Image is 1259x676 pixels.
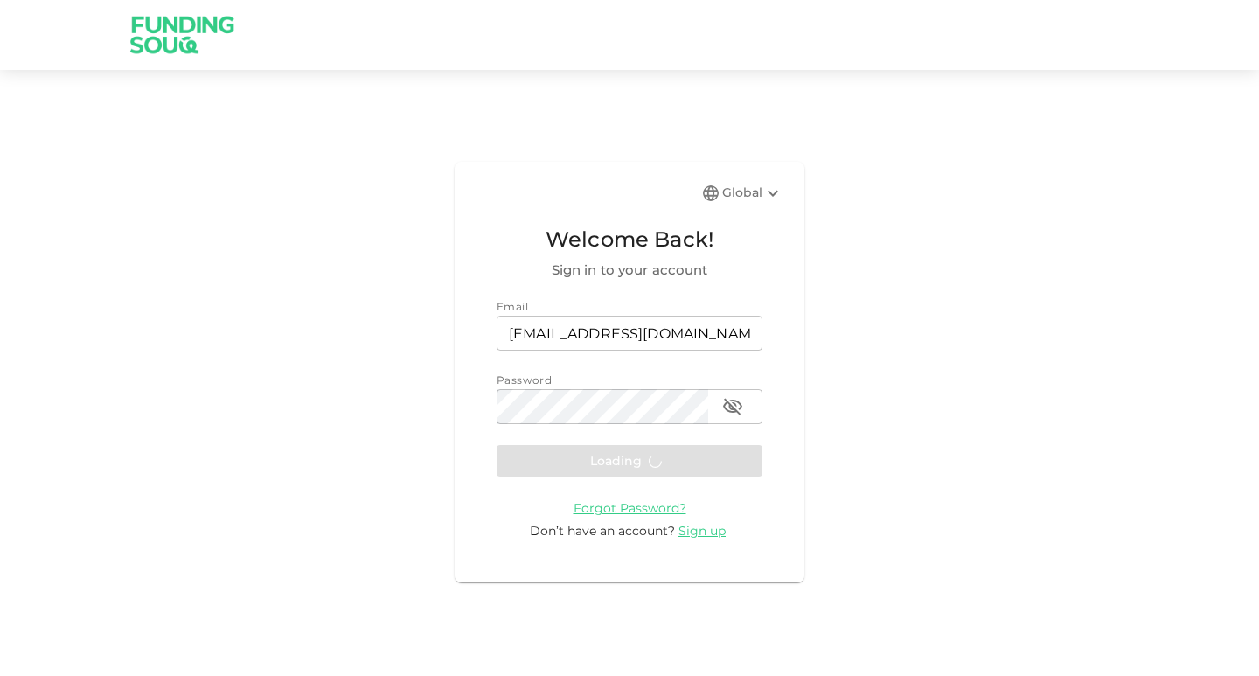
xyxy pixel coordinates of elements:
[530,523,675,539] span: Don’t have an account?
[574,500,686,516] span: Forgot Password?
[497,260,762,281] span: Sign in to your account
[497,300,528,313] span: Email
[497,316,762,351] input: email
[678,523,726,539] span: Sign up
[722,183,783,204] div: Global
[574,499,686,516] a: Forgot Password?
[497,223,762,256] span: Welcome Back!
[497,389,708,424] input: password
[497,373,552,387] span: Password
